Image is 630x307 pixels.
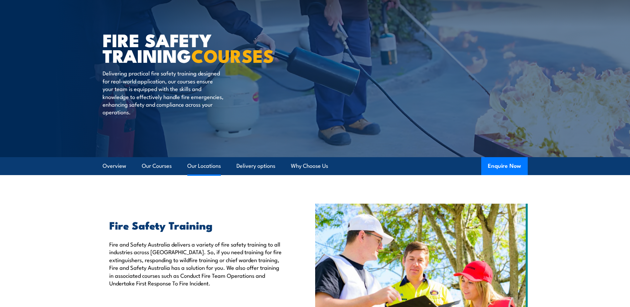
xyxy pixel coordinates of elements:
[236,157,275,175] a: Delivery options
[187,157,221,175] a: Our Locations
[142,157,172,175] a: Our Courses
[481,157,528,175] button: Enquire Now
[103,157,126,175] a: Overview
[109,240,285,287] p: Fire and Safety Australia delivers a variety of fire safety training to all industries across [GE...
[103,69,224,116] p: Delivering practical fire safety training designed for real-world application, our courses ensure...
[103,32,267,63] h1: FIRE SAFETY TRAINING
[191,41,274,69] strong: COURSES
[109,220,285,230] h2: Fire Safety Training
[291,157,328,175] a: Why Choose Us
